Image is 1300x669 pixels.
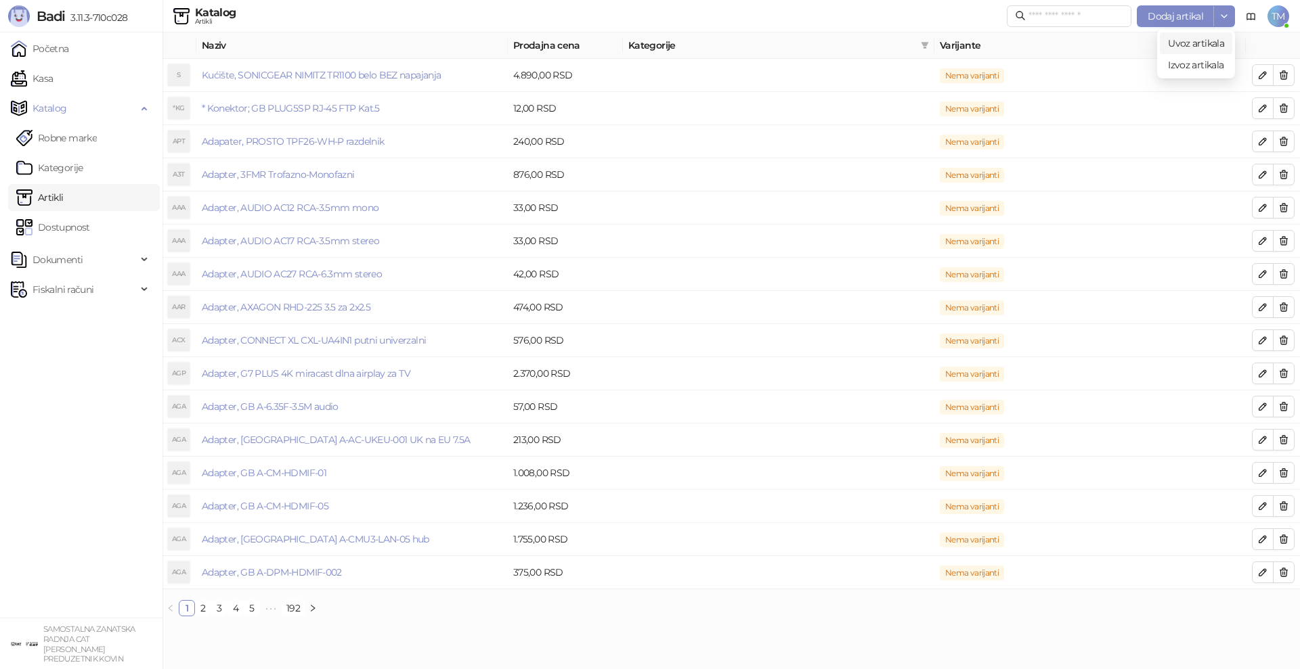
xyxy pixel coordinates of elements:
[934,32,1246,59] th: Varijante
[168,561,190,583] div: AGA
[228,601,243,616] a: 4
[940,499,1004,514] span: Nema varijanti
[260,600,282,616] li: Sledećih 5 Strana
[195,600,211,616] li: 2
[202,135,384,147] a: Adapater, PROSTO TPF26-WH-P razdelnik
[508,258,623,291] td: 42,00 RSD
[196,125,508,158] td: Adapater, PROSTO TPF26-WH-P razdelnik
[196,32,508,59] th: Naziv
[202,334,426,346] a: Adapter, CONNECT XL CXL-UA4IN1 putni univerzalni
[196,59,508,92] td: Kućište, SONICGEAR NIMITZ TR1100 belo BEZ napajanja
[1148,10,1203,22] span: Dodaj artikal
[921,41,929,49] span: filter
[196,191,508,225] td: Adapter, AUDIO AC12 RCA-3.5mm mono
[37,8,65,24] span: Badi
[628,38,915,53] span: Kategorije
[211,600,227,616] li: 3
[8,5,30,27] img: Logo
[196,92,508,125] td: * Konektor; GB PLUG5SP RJ-45 FTP Kat.5
[196,390,508,423] td: Adapter, GB A-6.35F-3.5M audio
[168,64,190,86] div: S
[508,225,623,258] td: 33,00 RSD
[940,300,1004,315] span: Nema varijanti
[305,600,321,616] button: right
[508,125,623,158] td: 240,00 RSD
[11,630,38,658] img: 64x64-companyLogo-ae27db6e-dfce-48a1-b68e-83471bd1bffd.png
[168,462,190,484] div: AGA
[11,35,69,62] a: Početna
[195,18,236,25] div: Artikli
[32,95,67,122] span: Katalog
[1168,57,1224,72] span: Izvoz artikala
[508,523,623,556] td: 1.755,00 RSD
[168,363,190,384] div: AGP
[940,433,1004,448] span: Nema varijanti
[1137,5,1214,27] button: Dodaj artikal
[168,131,190,152] div: APT
[196,324,508,357] td: Adapter, CONNECT XL CXL-UA4IN1 putni univerzalni
[202,268,382,280] a: Adapter, AUDIO AC27 RCA-6.3mm stereo
[196,556,508,589] td: Adapter, GB A-DPM-HDMIF-002
[244,601,259,616] a: 5
[168,164,190,185] div: A3T
[202,367,410,379] a: Adapter, G7 PLUS 4K miracast dlna airplay za TV
[508,324,623,357] td: 576,00 RSD
[508,59,623,92] td: 4.890,00 RSD
[202,467,326,479] a: Adapter, GB A-CM-HDMIF-01
[260,600,282,616] span: •••
[168,528,190,550] div: AGA
[168,495,190,517] div: AGA
[508,32,623,59] th: Prodajna cena
[202,301,370,313] a: Adapter, AXAGON RHD-225 3.5 za 2x2.5
[168,329,190,351] div: ACX
[202,69,441,81] a: Kućište, SONICGEAR NIMITZ TR1100 belo BEZ napajanja
[196,423,508,457] td: Adapter, GB A-AC-UKEU-001 UK na EU 7.5A
[16,154,83,181] a: Kategorije
[508,191,623,225] td: 33,00 RSD
[918,35,932,55] span: filter
[202,533,429,545] a: Adapter, [GEOGRAPHIC_DATA] A-CMU3-LAN-05 hub
[32,246,83,273] span: Dokumenti
[227,600,244,616] li: 4
[16,214,90,241] a: Dostupnost
[196,457,508,490] td: Adapter, GB A-CM-HDMIF-01
[196,225,508,258] td: Adapter, AUDIO AC17 RCA-3.5mm stereo
[508,92,623,125] td: 12,00 RSD
[162,600,179,616] li: Prethodna strana
[940,532,1004,547] span: Nema varijanti
[940,201,1004,216] span: Nema varijanti
[508,291,623,324] td: 474,00 RSD
[282,600,305,616] li: 192
[508,423,623,457] td: 213,00 RSD
[1267,5,1289,27] span: TM
[940,68,1004,83] span: Nema varijanti
[508,357,623,390] td: 2.370,00 RSD
[202,566,342,578] a: Adapter, GB A-DPM-HDMIF-002
[16,124,97,152] a: Robne marke
[244,600,260,616] li: 5
[940,566,1004,580] span: Nema varijanti
[508,457,623,490] td: 1.008,00 RSD
[196,523,508,556] td: Adapter, GB A-CMU3-LAN-05 hub
[43,624,135,664] small: SAMOSTALNA ZANATSKA RADNJA CAT [PERSON_NAME] PREDUZETNIK KOVIN
[940,267,1004,282] span: Nema varijanti
[179,601,194,616] a: 1
[162,600,179,616] button: left
[168,429,190,451] div: AGA
[940,466,1004,481] span: Nema varijanti
[202,168,355,181] a: Adapter, 3FMR Trofazno-Monofazni
[65,11,127,24] span: 3.11.3-710c028
[196,601,211,616] a: 2
[508,158,623,191] td: 876,00 RSD
[168,396,190,417] div: AGA
[179,600,195,616] li: 1
[940,168,1004,183] span: Nema varijanti
[940,234,1004,249] span: Nema varijanti
[195,7,236,18] div: Katalog
[202,434,470,446] a: Adapter, [GEOGRAPHIC_DATA] A-AC-UKEU-001 UK na EU 7.5A
[940,333,1004,348] span: Nema varijanti
[508,556,623,589] td: 375,00 RSD
[940,400,1004,415] span: Nema varijanti
[940,135,1004,149] span: Nema varijanti
[167,604,175,612] span: left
